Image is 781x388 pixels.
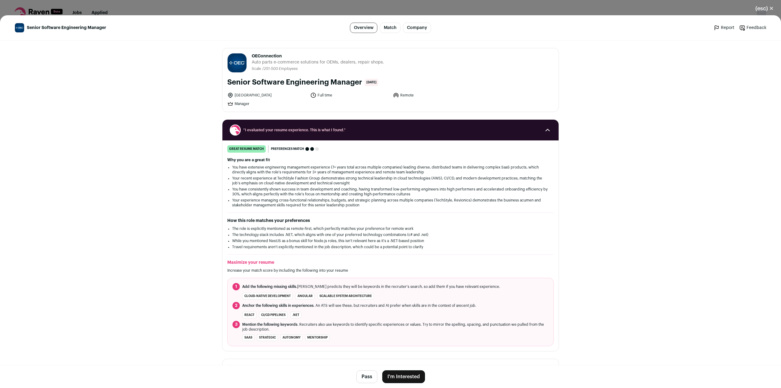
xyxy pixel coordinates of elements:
[264,67,298,71] span: 251-500 Employees
[15,23,24,32] img: c0f41ab981afd39e6cf1755a373955d5e75d51fdb0f413165aa0b53c3d8d492b
[232,187,549,197] li: You have consistently shown success in team development and coaching, having transformed low-perf...
[714,25,734,31] a: Report
[257,334,278,341] li: strategic
[232,176,549,186] li: Your recent experience at TechStyle Fashion Group demonstrates strong technical leadership in clo...
[242,334,254,341] li: SaaS
[232,232,549,237] li: The technology stack includes .NET, which aligns with one of your preferred technology combinatio...
[232,165,549,175] li: You have extensive engineering management experience (7+ years total across multiple companies) l...
[458,304,476,307] i: recent job.
[310,92,390,98] li: Full time
[232,302,240,309] span: 2
[227,259,554,266] h2: Maximize your resume
[232,321,240,328] span: 3
[350,23,377,33] a: Overview
[243,128,538,132] span: “I evaluated your resume experience. This is what I found.”
[382,370,425,383] button: I'm Interested
[227,78,362,87] h1: Senior Software Engineering Manager
[242,285,297,288] span: Add the following missing skills.
[317,293,374,299] li: scalable system architecture
[27,25,106,31] span: Senior Software Engineering Manager
[403,23,431,33] a: Company
[280,334,303,341] li: autonomy
[252,53,384,59] span: OEConnection
[242,293,293,299] li: cloud-native development
[365,79,378,86] span: [DATE]
[242,303,476,308] span: . An ATS will see these, but recruiters and AI prefer when skills are in the context of a
[380,23,401,33] a: Match
[290,312,301,318] li: .NET
[356,370,377,383] button: Pass
[242,323,297,326] span: Mention the following keywords
[227,101,307,107] li: Manager
[227,268,554,273] p: Increase your match score by including the following into your resume
[393,92,472,98] li: Remote
[242,304,314,307] span: Anchor the following skills in experiences
[295,293,315,299] li: Angular
[228,53,247,72] img: c0f41ab981afd39e6cf1755a373955d5e75d51fdb0f413165aa0b53c3d8d492b
[227,92,307,98] li: [GEOGRAPHIC_DATA]
[232,226,549,231] li: The role is explicitly mentioned as remote-first, which perfectly matches your preference for rem...
[227,158,554,162] h2: Why you are a great fit
[227,364,554,374] h2: About the job
[262,67,298,71] li: /
[232,283,240,290] span: 1
[227,145,266,153] div: great resume match
[242,312,257,318] li: React
[252,67,262,71] li: Scale
[232,238,549,243] li: While you mentioned NestJS as a bonus skill for Node.js roles, this isn't relevant here as it's a...
[232,198,549,208] li: Your experience managing cross-functional relationships, budgets, and strategic planning across m...
[227,218,554,224] h2: How this role matches your preferences
[242,322,549,332] span: . Recruiters also use keywords to identify specific experiences or values. Try to mirror the spel...
[305,334,330,341] li: mentorship
[739,25,766,31] a: Feedback
[232,245,549,249] li: Travel requirements aren't explicitly mentioned in the job description, which could be a potentia...
[252,59,384,65] span: Auto parts e-commerce solutions for OEMs, dealers, repair shops.
[259,312,288,318] li: CI/CD pipelines
[242,284,500,289] span: [PERSON_NAME] predicts they will be keywords in the recruiter's search, so add them if you have r...
[271,146,304,152] span: Preferences match
[748,2,781,15] button: Close modal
